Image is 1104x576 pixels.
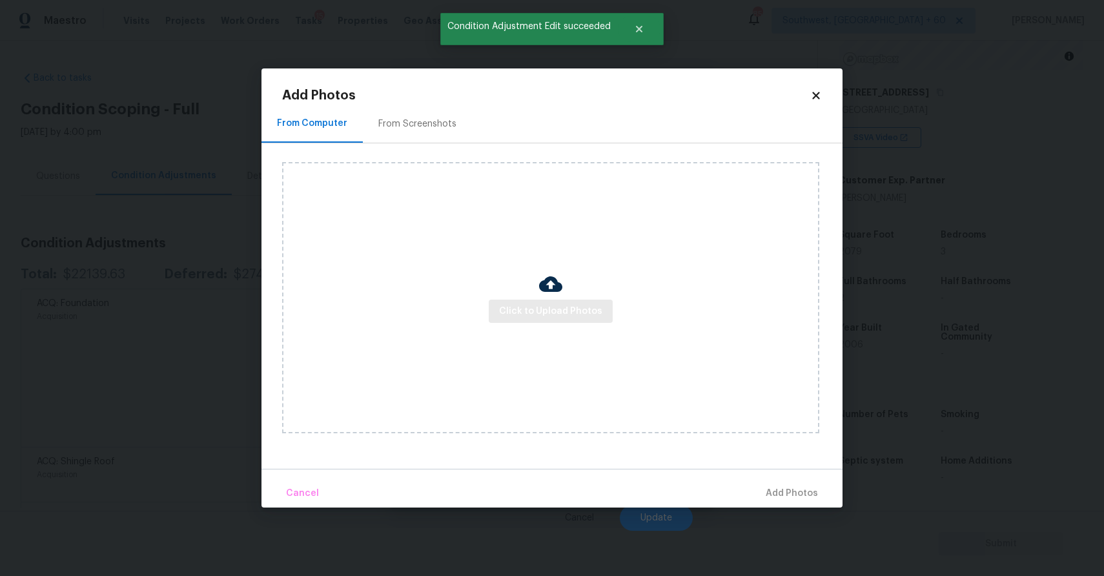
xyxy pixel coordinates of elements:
[489,300,613,324] button: Click to Upload Photos
[282,89,810,102] h2: Add Photos
[618,16,660,42] button: Close
[440,13,618,40] span: Condition Adjustment Edit succeeded
[286,486,319,502] span: Cancel
[539,273,562,296] img: Cloud Upload Icon
[499,303,602,320] span: Click to Upload Photos
[378,118,456,130] div: From Screenshots
[277,117,347,130] div: From Computer
[281,480,324,508] button: Cancel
